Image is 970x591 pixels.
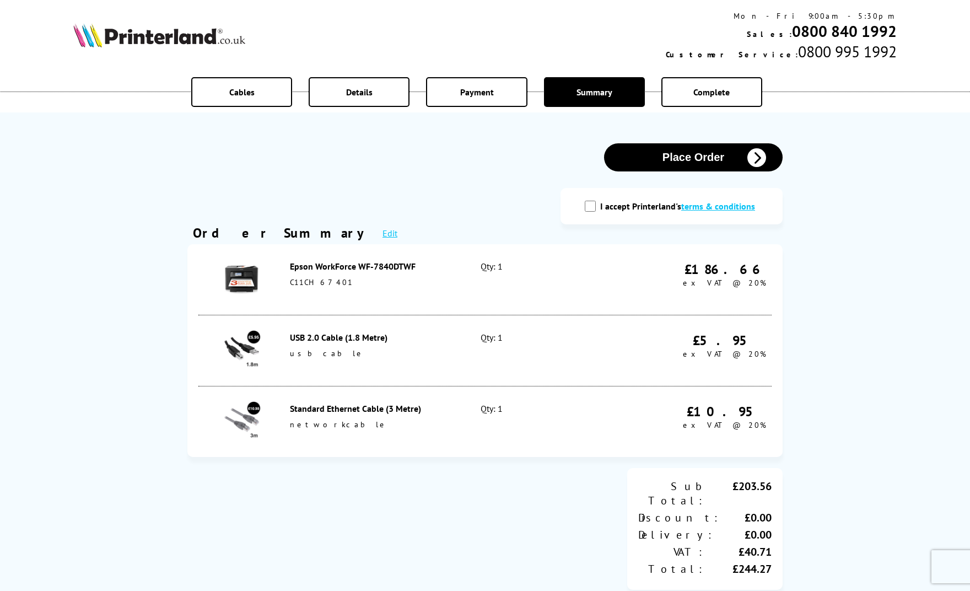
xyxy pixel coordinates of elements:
[683,420,766,430] span: ex VAT @ 20%
[683,349,766,359] span: ex VAT @ 20%
[798,41,897,62] span: 0800 995 1992
[481,403,595,440] div: Qty: 1
[638,562,705,576] div: Total:
[666,50,798,60] span: Customer Service:
[382,228,397,239] a: Edit
[222,401,261,440] img: Standard Ethernet Cable (3 Metre)
[720,511,772,525] div: £0.00
[792,21,897,41] a: 0800 840 1992
[290,277,456,287] div: C11CH67401
[222,259,261,298] img: Epson WorkForce WF-7840DTWF
[666,11,897,21] div: Mon - Fri 9:00am - 5:30pm
[193,224,371,241] div: Order Summary
[683,332,766,349] div: £5.95
[683,278,766,288] span: ex VAT @ 20%
[290,332,456,343] div: USB 2.0 Cable (1.8 Metre)
[638,545,705,559] div: VAT:
[705,479,772,508] div: £203.56
[683,403,766,420] div: £10.95
[705,545,772,559] div: £40.71
[600,201,761,212] label: I accept Printerland's
[681,201,755,212] a: modal_tc
[460,87,494,98] span: Payment
[683,261,766,278] div: £186.66
[222,330,261,369] img: USB 2.0 Cable (1.8 Metre)
[638,479,705,508] div: Sub Total:
[714,528,772,542] div: £0.00
[638,511,720,525] div: Discount:
[705,562,772,576] div: £244.27
[229,87,255,98] span: Cables
[638,528,714,542] div: Delivery:
[481,261,595,298] div: Qty: 1
[604,143,783,171] button: Place Order
[747,29,792,39] span: Sales:
[346,87,373,98] span: Details
[290,420,456,429] div: networkcable
[290,403,456,414] div: Standard Ethernet Cable (3 Metre)
[290,261,456,272] div: Epson WorkForce WF-7840DTWF
[576,87,612,98] span: Summary
[481,332,595,369] div: Qty: 1
[693,87,730,98] span: Complete
[73,23,245,47] img: Printerland Logo
[290,348,456,358] div: usbcable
